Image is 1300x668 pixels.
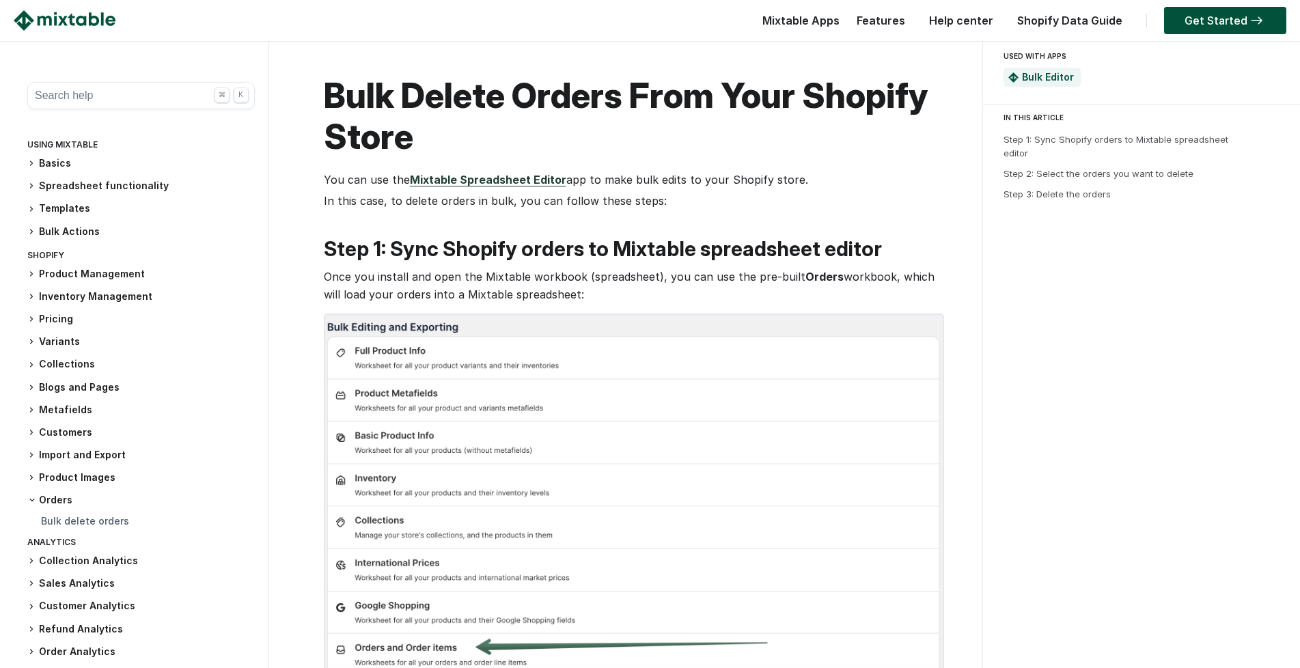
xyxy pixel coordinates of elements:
[1247,16,1266,25] img: arrow-right.svg
[27,179,255,193] h3: Spreadsheet functionality
[805,270,844,283] strong: Orders
[1164,7,1286,34] a: Get Started
[27,290,255,304] h3: Inventory Management
[27,357,255,372] h3: Collections
[27,82,255,109] button: Search help ⌘ K
[27,622,255,637] h3: Refund Analytics
[27,426,255,440] h3: Customers
[27,471,255,485] h3: Product Images
[27,534,255,554] div: Analytics
[1022,71,1074,83] a: Bulk Editor
[324,192,942,210] p: In this case, to delete orders in bulk, you can follow these steps:
[324,268,942,303] p: Once you install and open the Mixtable workbook (spreadsheet), you can use the pre-built workbook...
[1004,111,1288,124] div: IN THIS ARTICLE
[1004,48,1274,64] div: USED WITH APPS
[14,10,115,31] img: Mixtable logo
[324,237,942,261] h2: Step 1: Sync Shopify orders to Mixtable spreadsheet editor
[27,493,255,507] h3: Orders
[27,267,255,281] h3: Product Management
[27,576,255,591] h3: Sales Analytics
[1010,14,1129,27] a: Shopify Data Guide
[1004,168,1193,179] a: Step 2: Select the orders you want to delete
[27,137,255,156] div: Using Mixtable
[1008,72,1019,83] img: Mixtable Spreadsheet Bulk Editor App
[234,87,249,102] div: K
[27,448,255,462] h3: Import and Export
[27,201,255,216] h3: Templates
[27,156,255,171] h3: Basics
[27,403,255,417] h3: Metafields
[324,171,942,189] p: You can use the app to make bulk edits to your Shopify store.
[756,10,840,38] div: Mixtable Apps
[27,312,255,326] h3: Pricing
[27,380,255,395] h3: Blogs and Pages
[410,173,566,186] a: Mixtable Spreadsheet Editor
[324,75,942,157] h1: Bulk Delete Orders From Your Shopify Store
[27,335,255,349] h3: Variants
[850,14,912,27] a: Features
[27,645,255,659] h3: Order Analytics
[1004,189,1111,199] a: Step 3: Delete the orders
[27,599,255,613] h3: Customer Analytics
[1004,134,1228,158] a: Step 1: Sync Shopify orders to Mixtable spreadsheet editor
[41,515,129,527] a: Bulk delete orders
[27,554,255,568] h3: Collection Analytics
[922,14,1000,27] a: Help center
[27,247,255,267] div: Shopify
[215,87,230,102] div: ⌘
[27,225,255,239] h3: Bulk Actions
